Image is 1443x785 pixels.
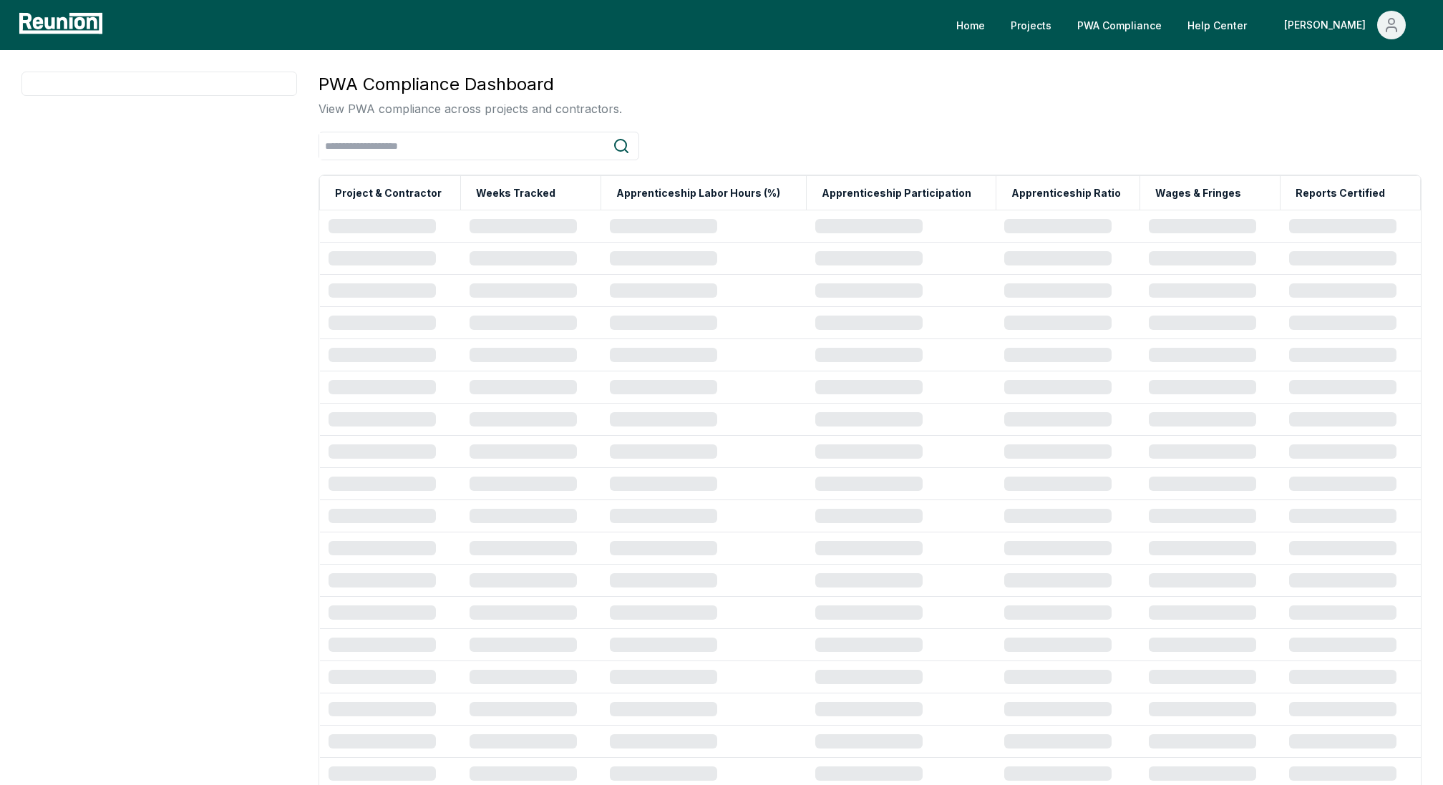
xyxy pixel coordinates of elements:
[1176,11,1258,39] a: Help Center
[1284,11,1371,39] div: [PERSON_NAME]
[1273,11,1417,39] button: [PERSON_NAME]
[1293,179,1388,208] button: Reports Certified
[819,179,974,208] button: Apprenticeship Participation
[319,72,622,97] h3: PWA Compliance Dashboard
[613,179,783,208] button: Apprenticeship Labor Hours (%)
[473,179,558,208] button: Weeks Tracked
[999,11,1063,39] a: Projects
[945,11,1429,39] nav: Main
[319,100,622,117] p: View PWA compliance across projects and contractors.
[945,11,996,39] a: Home
[1066,11,1173,39] a: PWA Compliance
[1152,179,1244,208] button: Wages & Fringes
[332,179,444,208] button: Project & Contractor
[1009,179,1124,208] button: Apprenticeship Ratio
